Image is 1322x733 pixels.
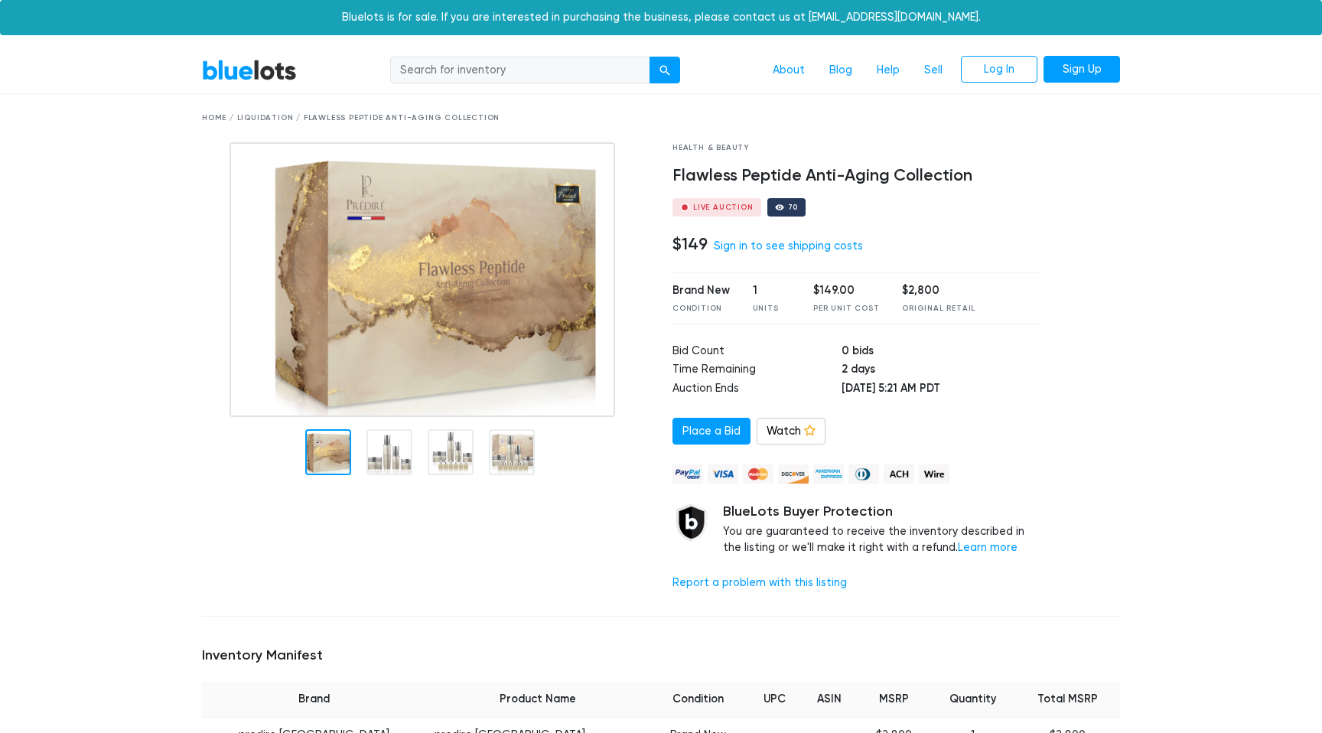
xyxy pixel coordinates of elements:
div: $149.00 [813,282,879,299]
td: [DATE] 5:21 AM PDT [842,380,1042,399]
img: ach-b7992fed28a4f97f893c574229be66187b9afb3f1a8d16a4691d3d3140a8ab00.png [884,464,914,484]
img: buyer_protection_shield-3b65640a83011c7d3ede35a8e5a80bfdfaa6a97447f0071c1475b91a4b0b3d01.png [672,503,711,542]
div: Units [753,303,791,314]
td: 2 days [842,361,1042,380]
div: Condition [672,303,730,314]
div: 70 [788,204,799,211]
img: discover-82be18ecfda2d062aad2762c1ca80e2d36a4073d45c9e0ffae68cd515fbd3d32.png [778,464,809,484]
a: About [760,56,817,85]
img: paypal_credit-80455e56f6e1299e8d57f40c0dcee7b8cd4ae79b9eccbfc37e2480457ba36de9.png [672,464,703,484]
th: ASIN [801,682,858,717]
td: Bid Count [672,343,842,362]
h5: BlueLots Buyer Protection [723,503,1042,520]
img: diners_club-c48f30131b33b1bb0e5d0e2dbd43a8bea4cb12cb2961413e2f4250e06c020426.png [848,464,879,484]
h4: Flawless Peptide Anti-Aging Collection [672,166,1042,186]
th: Total MSRP [1016,682,1120,717]
div: 1 [753,282,791,299]
th: Quantity [930,682,1015,717]
img: wire-908396882fe19aaaffefbd8e17b12f2f29708bd78693273c0e28e3a24408487f.png [919,464,949,484]
a: Log In [961,56,1037,83]
a: Place a Bid [672,418,751,445]
th: Brand [202,682,425,717]
div: Live Auction [693,204,754,211]
a: Watch [757,418,825,445]
a: BlueLots [202,59,297,81]
a: Help [865,56,912,85]
a: Blog [817,56,865,85]
img: american_express-ae2a9f97a040b4b41f6397f7637041a5861d5f99d0716c09922aba4e24c8547d.png [813,464,844,484]
td: Time Remaining [672,361,842,380]
img: visa-79caf175f036a155110d1892330093d4c38f53c55c9ec9e2c3a54a56571784bb.png [708,464,738,484]
th: Condition [650,682,747,717]
h4: $149 [672,234,708,254]
img: d13b0fd9-dcdb-4119-8a50-c778ef51a29a-1707614484.png [230,142,615,417]
div: Per Unit Cost [813,303,879,314]
td: Auction Ends [672,380,842,399]
a: Sign in to see shipping costs [714,239,863,252]
div: Home / Liquidation / Flawless Peptide Anti-Aging Collection [202,112,1120,124]
th: UPC [747,682,801,717]
div: Original Retail [902,303,975,314]
div: Brand New [672,282,730,299]
h5: Inventory Manifest [202,647,1120,664]
a: Learn more [958,541,1018,554]
th: Product Name [425,682,649,717]
th: MSRP [858,682,930,717]
div: $2,800 [902,282,975,299]
div: You are guaranteed to receive the inventory described in the listing or we'll make it right with ... [723,503,1042,556]
a: Sign Up [1044,56,1120,83]
input: Search for inventory [390,57,650,84]
a: Report a problem with this listing [672,576,847,589]
a: Sell [912,56,955,85]
div: Health & Beauty [672,142,1042,154]
img: mastercard-42073d1d8d11d6635de4c079ffdb20a4f30a903dc55d1612383a1b395dd17f39.png [743,464,773,484]
td: 0 bids [842,343,1042,362]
